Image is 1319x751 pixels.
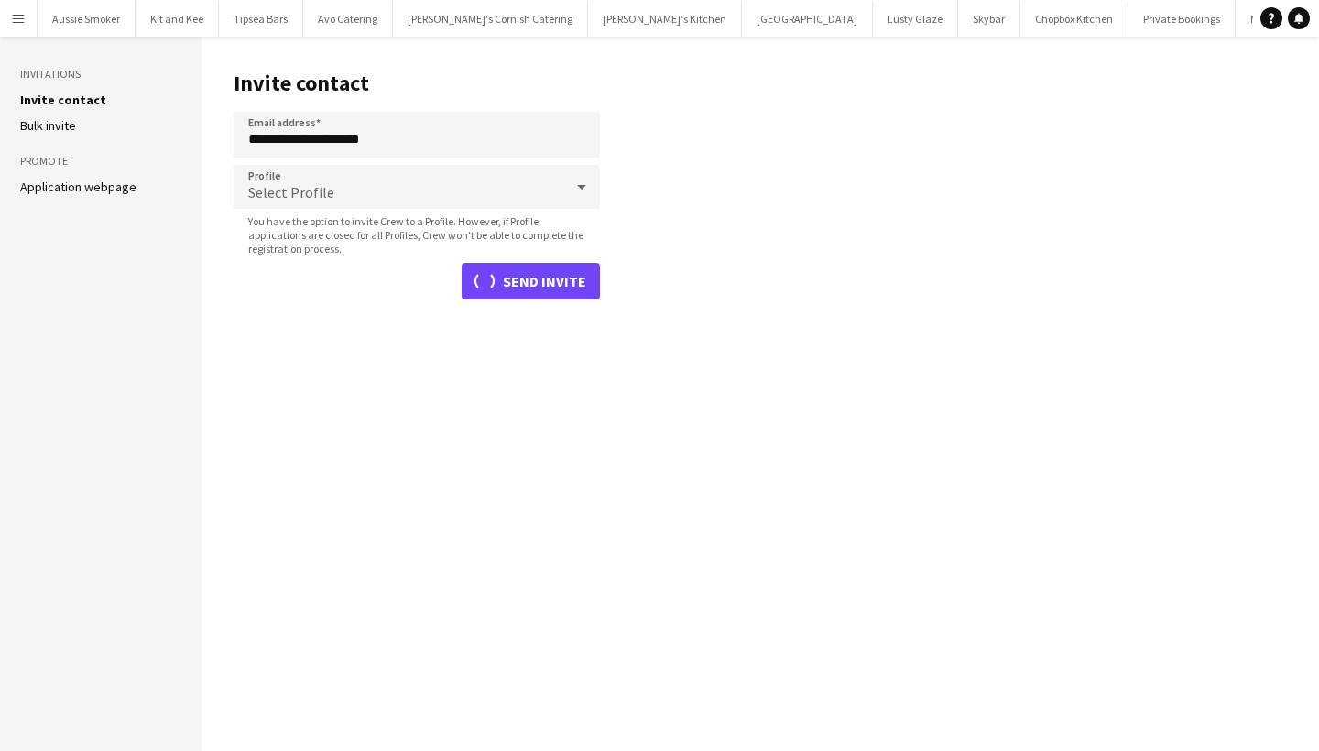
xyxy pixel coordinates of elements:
a: Invite contact [20,92,106,108]
a: Application webpage [20,179,136,195]
button: Tipsea Bars [219,1,303,37]
button: Send invite [462,263,600,299]
h1: Invite contact [234,70,600,97]
button: [PERSON_NAME]'s Kitchen [588,1,742,37]
a: Bulk invite [20,117,76,134]
button: Avo Catering [303,1,393,37]
button: [GEOGRAPHIC_DATA] [742,1,873,37]
button: Chopbox Kitchen [1020,1,1128,37]
h3: Promote [20,153,181,169]
span: Select Profile [248,183,334,201]
h3: Invitations [20,66,181,82]
button: Kit and Kee [136,1,219,37]
button: Skybar [958,1,1020,37]
button: Aussie Smoker [38,1,136,37]
span: You have the option to invite Crew to a Profile. However, if Profile applications are closed for ... [234,214,600,256]
button: Private Bookings [1128,1,1236,37]
button: Lusty Glaze [873,1,958,37]
button: [PERSON_NAME]'s Cornish Catering [393,1,588,37]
